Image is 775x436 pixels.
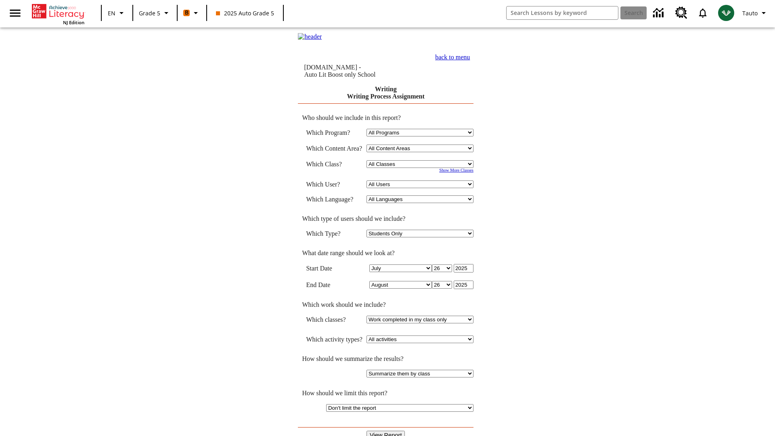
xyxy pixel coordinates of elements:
[304,64,406,78] td: [DOMAIN_NAME] -
[306,145,362,152] nobr: Which Content Area?
[670,2,692,24] a: Resource Center, Will open in new tab
[306,316,362,323] td: Which classes?
[298,355,473,363] td: How should we summarize the results?
[298,249,473,257] td: What date range should we look at?
[185,8,189,18] span: B
[306,335,362,343] td: Which activity types?
[507,6,618,19] input: search field
[136,6,174,20] button: Grade: Grade 5, Select a grade
[32,2,84,25] div: Home
[692,2,713,23] a: Notifications
[3,1,27,25] button: Open side menu
[306,129,362,136] td: Which Program?
[180,6,204,20] button: Boost Class color is orange. Change class color
[306,264,362,272] td: Start Date
[713,2,739,23] button: Select a new avatar
[104,6,130,20] button: Language: EN, Select a language
[63,19,84,25] span: NJ Edition
[298,301,473,308] td: Which work should we include?
[306,180,362,188] td: Which User?
[216,9,274,17] span: 2025 Auto Grade 5
[742,9,758,17] span: Tauto
[718,5,734,21] img: avatar image
[306,281,362,289] td: End Date
[304,71,375,78] nobr: Auto Lit Boost only School
[139,9,160,17] span: Grade 5
[306,195,362,203] td: Which Language?
[439,168,473,172] a: Show More Classes
[306,230,362,237] td: Which Type?
[298,114,473,122] td: Who should we include in this report?
[347,86,425,100] a: Writing Writing Process Assignment
[435,54,470,61] a: back to menu
[739,6,772,20] button: Profile/Settings
[648,2,670,24] a: Data Center
[298,33,322,40] img: header
[298,215,473,222] td: Which type of users should we include?
[298,390,473,397] td: How should we limit this report?
[108,9,115,17] span: EN
[306,160,362,168] td: Which Class?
